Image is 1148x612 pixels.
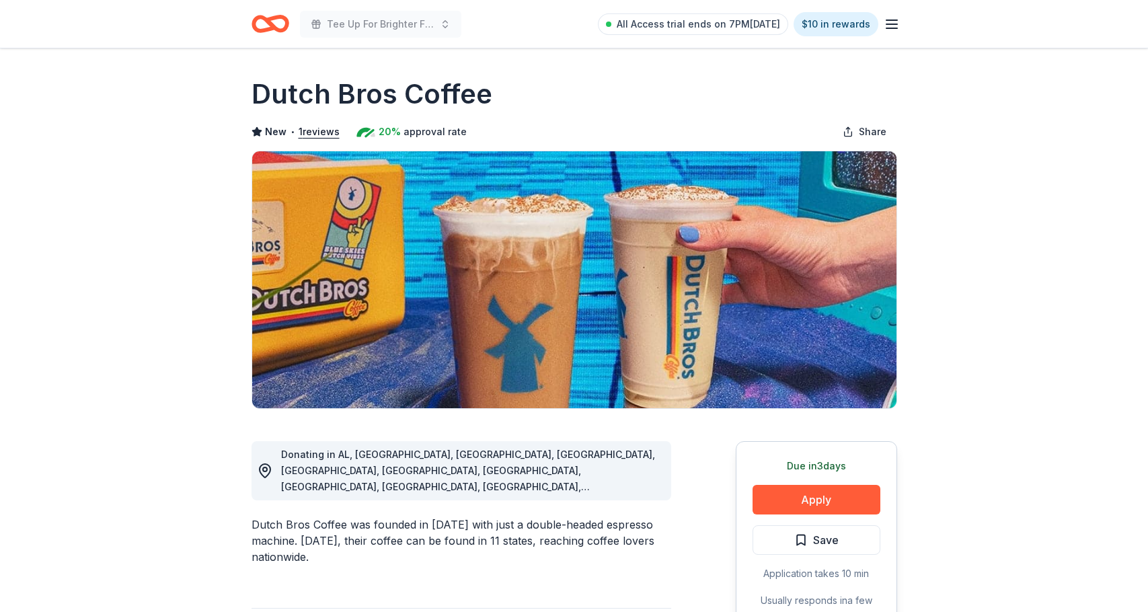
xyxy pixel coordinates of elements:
div: Dutch Bros Coffee was founded in [DATE] with just a double-headed espresso machine. [DATE], their... [252,517,671,565]
a: All Access trial ends on 7PM[DATE] [598,13,788,35]
span: Save [813,531,839,549]
div: Due in 3 days [753,458,880,474]
button: Tee Up For Brighter Futures [300,11,461,38]
button: Apply [753,485,880,514]
span: approval rate [404,124,467,140]
a: Home [252,8,289,40]
button: Share [832,118,897,145]
span: 20% [379,124,401,140]
span: Share [859,124,886,140]
h1: Dutch Bros Coffee [252,75,492,113]
div: Application takes 10 min [753,566,880,582]
span: Donating in AL, [GEOGRAPHIC_DATA], [GEOGRAPHIC_DATA], [GEOGRAPHIC_DATA], [GEOGRAPHIC_DATA], [GEOG... [281,449,655,525]
a: $10 in rewards [794,12,878,36]
span: Tee Up For Brighter Futures [327,16,434,32]
span: New [265,124,286,140]
button: Save [753,525,880,555]
span: All Access trial ends on 7PM[DATE] [617,16,780,32]
button: 1reviews [299,124,340,140]
img: Image for Dutch Bros Coffee [252,151,896,408]
span: • [290,126,295,137]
